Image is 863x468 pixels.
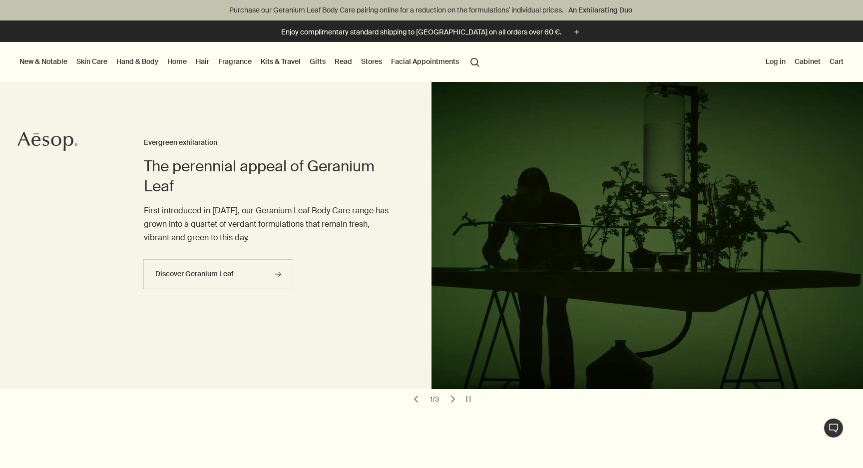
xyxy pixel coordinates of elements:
button: Log in [764,55,788,68]
a: An Exhilarating Duo [566,4,634,15]
a: Hand & Body [114,55,160,68]
nav: supplementary [764,42,846,82]
p: Enjoy complimentary standard shipping to [GEOGRAPHIC_DATA] on all orders over 60 €. [281,27,561,37]
div: 1 / 3 [427,395,442,404]
button: previous slide [409,392,423,406]
a: Cabinet [793,55,823,68]
a: Aesop [17,131,77,154]
button: Chat en direct [824,418,844,438]
button: Cart [828,55,846,68]
a: Home [165,55,189,68]
svg: Aesop [17,131,77,151]
a: Gifts [308,55,328,68]
p: First introduced in [DATE], our Geranium Leaf Body Care range has grown into a quartet of verdant... [144,204,392,245]
a: Kits & Travel [259,55,303,68]
button: Stores [359,55,384,68]
a: Facial Appointments [389,55,461,68]
a: Fragrance [216,55,254,68]
a: Read [333,55,354,68]
a: Discover Geranium Leaf [143,259,293,289]
h3: Evergreen exhilaration [144,137,392,149]
a: Hair [194,55,211,68]
a: Skin Care [74,55,109,68]
button: next slide [446,392,460,406]
h2: The perennial appeal of Geranium Leaf [144,156,392,196]
button: Enjoy complimentary standard shipping to [GEOGRAPHIC_DATA] on all orders over 60 €. [281,26,582,38]
p: Purchase our Geranium Leaf Body Care pairing online for a reduction on the formulations’ individu... [10,5,853,15]
button: pause [461,392,475,406]
nav: primary [17,42,484,82]
button: Open search [466,52,484,71]
button: New & Notable [17,55,69,68]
